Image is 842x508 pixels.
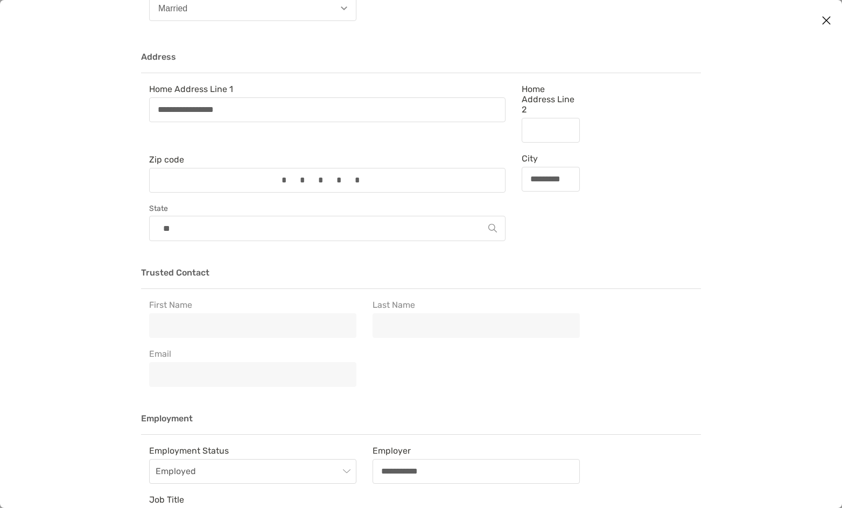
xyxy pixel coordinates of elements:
[373,300,580,310] span: Last Name
[149,446,356,456] span: Employment Status
[488,224,497,232] img: Search Icon
[522,153,580,164] span: City
[150,370,356,379] input: Email
[141,268,701,289] h3: Trusted Contact
[150,175,505,185] input: Zip code
[149,300,356,310] span: First Name
[150,321,356,330] input: First Name
[373,467,579,476] input: Employer
[149,349,356,359] span: Email
[522,84,580,115] span: Home Address Line 2
[149,203,506,214] label: State
[522,174,579,184] input: City
[818,13,834,29] button: Close modal
[150,105,505,114] input: Home Address Line 1
[341,6,347,10] img: Open dropdown arrow
[149,154,506,165] span: Zip code
[156,460,350,483] span: Employed
[141,52,701,73] h3: Address
[522,125,579,135] input: Home Address Line 2
[149,84,506,94] span: Home Address Line 1
[373,321,579,330] input: Last Name
[141,414,701,435] h3: Employment
[158,4,187,13] div: Married
[373,446,580,456] span: Employer
[149,495,356,505] span: Job Title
